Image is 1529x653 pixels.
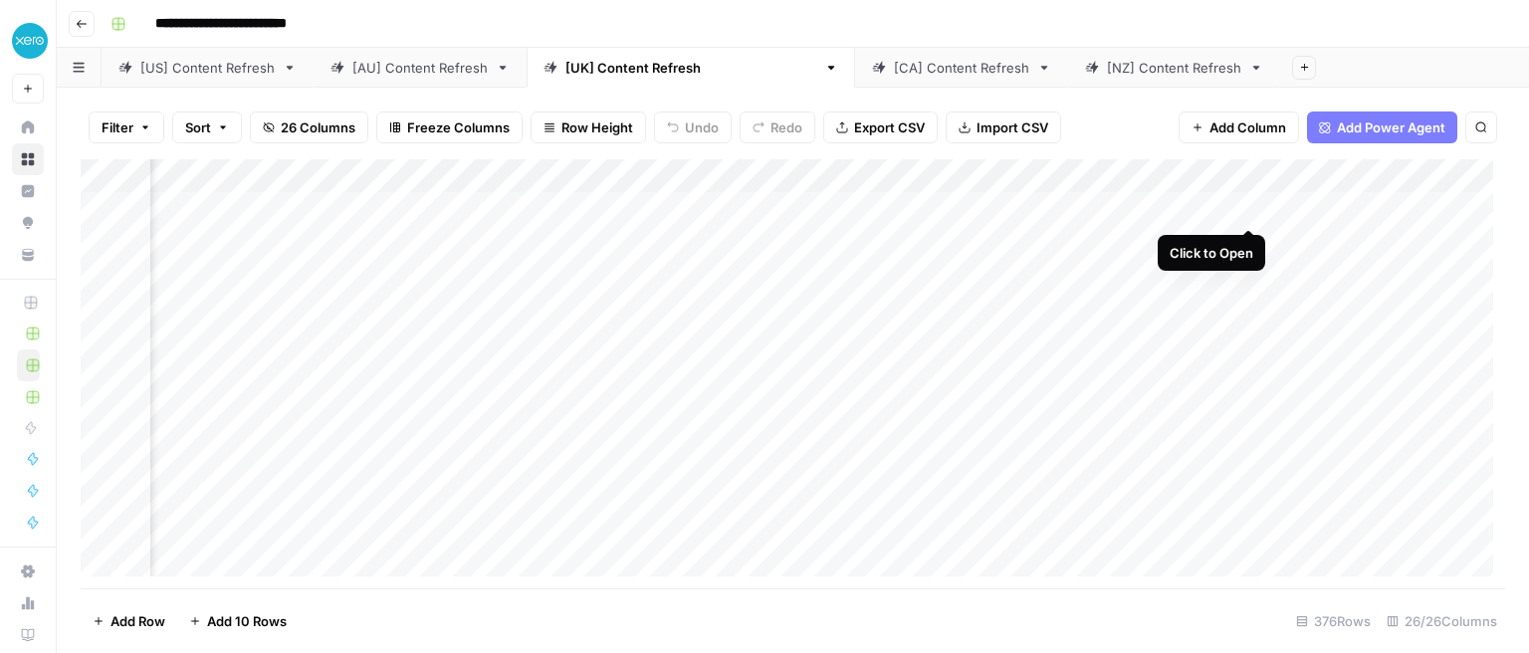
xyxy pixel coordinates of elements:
[110,611,165,631] span: Add Row
[685,117,719,137] span: Undo
[12,207,44,239] a: Opportunities
[140,58,275,78] div: [US] Content Refresh
[854,117,925,137] span: Export CSV
[12,23,48,59] img: XeroOps Logo
[12,619,44,651] a: Learning Hub
[250,111,368,143] button: 26 Columns
[1379,605,1505,637] div: 26/26 Columns
[531,111,646,143] button: Row Height
[102,117,133,137] span: Filter
[352,58,488,78] div: [AU] Content Refresh
[740,111,815,143] button: Redo
[1307,111,1457,143] button: Add Power Agent
[281,117,355,137] span: 26 Columns
[12,16,44,66] button: Workspace: XeroOps
[407,117,510,137] span: Freeze Columns
[12,239,44,271] a: Your Data
[12,555,44,587] a: Settings
[89,111,164,143] button: Filter
[946,111,1061,143] button: Import CSV
[1068,48,1280,88] a: [NZ] Content Refresh
[1288,605,1379,637] div: 376 Rows
[81,605,177,637] button: Add Row
[12,587,44,619] a: Usage
[1107,58,1241,78] div: [NZ] Content Refresh
[1337,117,1445,137] span: Add Power Agent
[855,48,1068,88] a: [CA] Content Refresh
[1209,117,1286,137] span: Add Column
[207,611,287,631] span: Add 10 Rows
[654,111,732,143] button: Undo
[977,117,1048,137] span: Import CSV
[823,111,938,143] button: Export CSV
[527,48,855,88] a: [[GEOGRAPHIC_DATA]] Content Refresh
[177,605,299,637] button: Add 10 Rows
[172,111,242,143] button: Sort
[12,175,44,207] a: Insights
[770,117,802,137] span: Redo
[12,143,44,175] a: Browse
[376,111,523,143] button: Freeze Columns
[894,58,1029,78] div: [CA] Content Refresh
[1179,111,1299,143] button: Add Column
[314,48,527,88] a: [AU] Content Refresh
[185,117,211,137] span: Sort
[102,48,314,88] a: [US] Content Refresh
[1170,243,1253,263] div: Click to Open
[12,111,44,143] a: Home
[561,117,633,137] span: Row Height
[565,58,816,78] div: [[GEOGRAPHIC_DATA]] Content Refresh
